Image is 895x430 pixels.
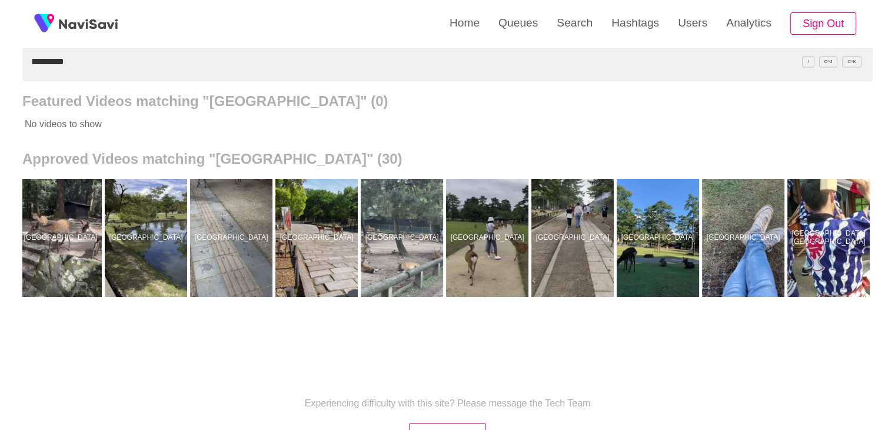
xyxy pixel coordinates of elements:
img: fireSpot [29,9,59,38]
a: [GEOGRAPHIC_DATA]Nara Park [190,179,275,297]
a: [GEOGRAPHIC_DATA]Nara Park [105,179,190,297]
p: No videos to show [22,110,787,139]
h2: Approved Videos matching "[GEOGRAPHIC_DATA]" (30) [22,151,873,167]
a: [GEOGRAPHIC_DATA]Nara Park [19,179,105,297]
p: Experiencing difficulty with this site? Please message the Tech Team [305,398,591,409]
a: [GEOGRAPHIC_DATA] [GEOGRAPHIC_DATA]Nara Park Japan [787,179,873,297]
a: [GEOGRAPHIC_DATA]Nara Park [361,179,446,297]
a: [GEOGRAPHIC_DATA]Nara Park [702,179,787,297]
a: [GEOGRAPHIC_DATA]Nara Park [531,179,617,297]
a: [GEOGRAPHIC_DATA]Nara Park [617,179,702,297]
button: Sign Out [790,12,856,35]
span: / [802,56,814,67]
a: [GEOGRAPHIC_DATA]Nara Park [446,179,531,297]
img: fireSpot [59,18,118,29]
h2: Featured Videos matching "[GEOGRAPHIC_DATA]" (0) [22,93,873,110]
span: C^K [842,56,861,67]
span: C^J [819,56,838,67]
a: [GEOGRAPHIC_DATA]Nara Park [275,179,361,297]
